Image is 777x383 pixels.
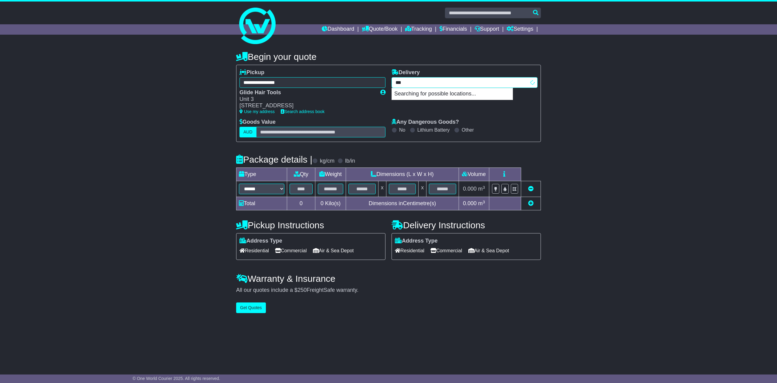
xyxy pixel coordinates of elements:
[275,246,307,255] span: Commercial
[239,238,282,244] label: Address Type
[362,24,398,35] a: Quote/Book
[236,274,541,284] h4: Warranty & Insurance
[507,24,533,35] a: Settings
[417,127,450,133] label: Lithium Battery
[239,102,374,109] div: [STREET_ADDRESS]
[399,127,405,133] label: No
[297,287,307,293] span: 250
[392,77,538,88] typeahead: Please provide city
[321,200,324,206] span: 0
[475,24,499,35] a: Support
[239,69,264,76] label: Pickup
[236,220,385,230] h4: Pickup Instructions
[419,181,426,197] td: x
[528,200,534,206] a: Add new item
[392,220,541,230] h4: Delivery Instructions
[236,154,312,164] h4: Package details |
[313,246,354,255] span: Air & Sea Depot
[239,89,374,96] div: Glide Hair Tools
[239,127,256,137] label: AUD
[395,246,424,255] span: Residential
[459,168,489,181] td: Volume
[133,376,220,381] span: © One World Courier 2025. All rights reserved.
[315,197,346,210] td: Kilo(s)
[392,88,513,100] p: Searching for possible locations...
[239,96,374,103] div: Unit 3
[483,200,485,204] sup: 3
[322,24,354,35] a: Dashboard
[395,238,438,244] label: Address Type
[478,186,485,192] span: m
[478,200,485,206] span: m
[392,69,420,76] label: Delivery
[463,186,477,192] span: 0.000
[236,197,287,210] td: Total
[430,246,462,255] span: Commercial
[378,181,386,197] td: x
[439,24,467,35] a: Financials
[345,158,355,164] label: lb/in
[239,246,269,255] span: Residential
[315,168,346,181] td: Weight
[392,119,459,126] label: Any Dangerous Goods?
[468,246,509,255] span: Air & Sea Depot
[346,197,459,210] td: Dimensions in Centimetre(s)
[463,200,477,206] span: 0.000
[483,185,485,190] sup: 3
[239,119,276,126] label: Goods Value
[281,109,324,114] a: Search address book
[405,24,432,35] a: Tracking
[287,197,315,210] td: 0
[239,109,275,114] a: Use my address
[528,186,534,192] a: Remove this item
[236,168,287,181] td: Type
[346,168,459,181] td: Dimensions (L x W x H)
[236,287,541,294] div: All our quotes include a $ FreightSafe warranty.
[236,52,541,62] h4: Begin your quote
[287,168,315,181] td: Qty
[236,302,266,313] button: Get Quotes
[462,127,474,133] label: Other
[320,158,334,164] label: kg/cm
